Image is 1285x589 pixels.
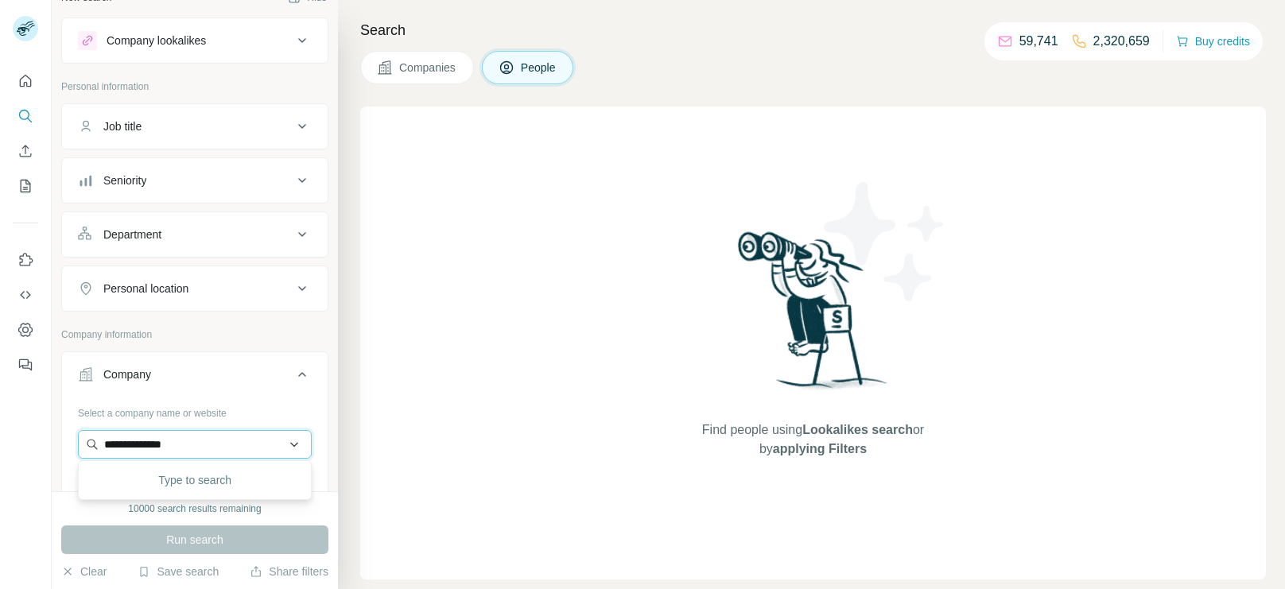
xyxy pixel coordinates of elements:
button: Quick start [13,67,38,95]
button: Company lookalikes [62,21,328,60]
button: Personal location [62,269,328,308]
p: 2,320,659 [1093,32,1150,51]
div: Personal location [103,281,188,296]
button: Buy credits [1176,30,1250,52]
span: People [521,60,557,76]
div: Department [103,227,161,242]
div: Select a company name or website [78,400,312,420]
button: Feedback [13,351,38,379]
h4: Search [360,19,1266,41]
p: Company information [61,327,328,342]
div: 10000 search results remaining [128,502,261,516]
button: Dashboard [13,316,38,344]
div: Job title [103,118,142,134]
img: Surfe Illustration - Woman searching with binoculars [731,227,896,405]
div: Type to search [82,464,308,496]
img: Surfe Illustration - Stars [813,170,957,313]
button: Department [62,215,328,254]
p: 59,741 [1019,32,1058,51]
button: Enrich CSV [13,137,38,165]
div: Company [103,366,151,382]
button: My lists [13,172,38,200]
button: Save search [138,564,219,579]
p: Personal information [61,79,328,94]
button: Job title [62,107,328,145]
span: applying Filters [773,442,867,455]
button: Clear [61,564,107,579]
span: Companies [399,60,457,76]
button: Company [62,355,328,400]
span: Lookalikes search [802,423,913,436]
div: Company lookalikes [107,33,206,48]
button: Use Surfe API [13,281,38,309]
button: Use Surfe on LinkedIn [13,246,38,274]
button: Seniority [62,161,328,200]
span: Find people using or by [685,420,940,459]
button: Share filters [250,564,328,579]
button: Search [13,102,38,130]
div: Seniority [103,172,146,188]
